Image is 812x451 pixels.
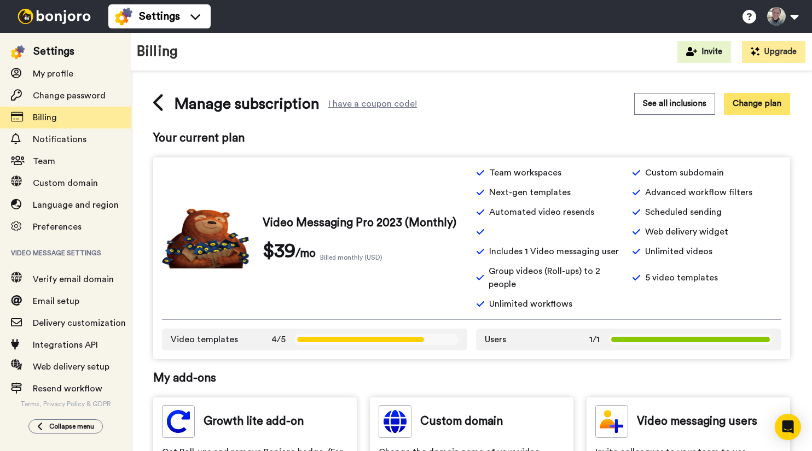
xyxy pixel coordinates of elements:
button: Collapse menu [28,419,103,434]
div: I have a coupon code! [328,101,417,107]
span: Video templates [171,333,238,346]
span: Web delivery widget [645,225,728,238]
span: Users [485,333,506,346]
span: My add-ons [153,370,790,386]
img: settings-colored.svg [115,8,132,25]
span: Language and region [33,201,119,209]
span: 4/5 [271,333,286,346]
span: Unlimited videos [645,245,712,258]
span: Unlimited workflows [489,297,572,311]
div: Settings [33,44,74,59]
span: Includes 1 Video messaging user [489,245,619,258]
span: Email setup [33,297,79,306]
button: Invite [677,41,731,63]
span: Team [33,157,55,166]
span: Custom domain [420,413,503,430]
img: custom-domain.svg [379,405,411,438]
span: /mo [295,245,316,262]
span: Delivery customization [33,319,126,327]
span: Resend workflow [33,384,102,393]
span: Manage subscription [174,93,320,115]
span: Scheduled sending [645,206,722,219]
span: Your current plan [153,130,790,147]
img: bj-logo-header-white.svg [13,9,95,24]
span: Preferences [33,222,82,231]
span: Collapse menu [49,422,94,431]
span: Next-gen templates [489,186,571,199]
span: Notifications [33,135,86,144]
span: Billing [33,113,57,122]
h1: Billing [137,44,178,60]
button: Upgrade [742,41,805,63]
button: See all inclusions [634,93,715,114]
span: Group videos (Roll-ups) to 2 people [489,265,625,291]
span: 1/1 [589,333,600,346]
span: 5 video templates [645,271,718,284]
span: Change password [33,91,106,100]
span: Billed monthly (USD) [320,253,382,262]
span: Automated video resends [489,206,594,219]
span: Team workspaces [489,166,561,179]
span: Video messaging users [637,413,757,430]
img: settings-colored.svg [11,45,25,59]
span: Custom domain [33,179,98,188]
span: Web delivery setup [33,362,109,371]
span: Advanced workflow filters [645,186,752,199]
span: Custom subdomain [645,166,724,179]
span: Growth lite add-on [204,413,304,430]
span: Integrations API [33,341,98,349]
span: Video Messaging Pro 2023 (Monthly) [263,215,456,231]
img: team-members.svg [595,405,628,438]
span: Verify email domain [33,275,114,284]
span: $39 [263,240,295,262]
span: My profile [33,69,73,78]
div: Open Intercom Messenger [775,414,801,440]
span: Settings [139,9,180,24]
img: vm-pro.png [162,208,250,268]
button: Change plan [724,93,790,114]
img: group-messaging.svg [162,405,195,438]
